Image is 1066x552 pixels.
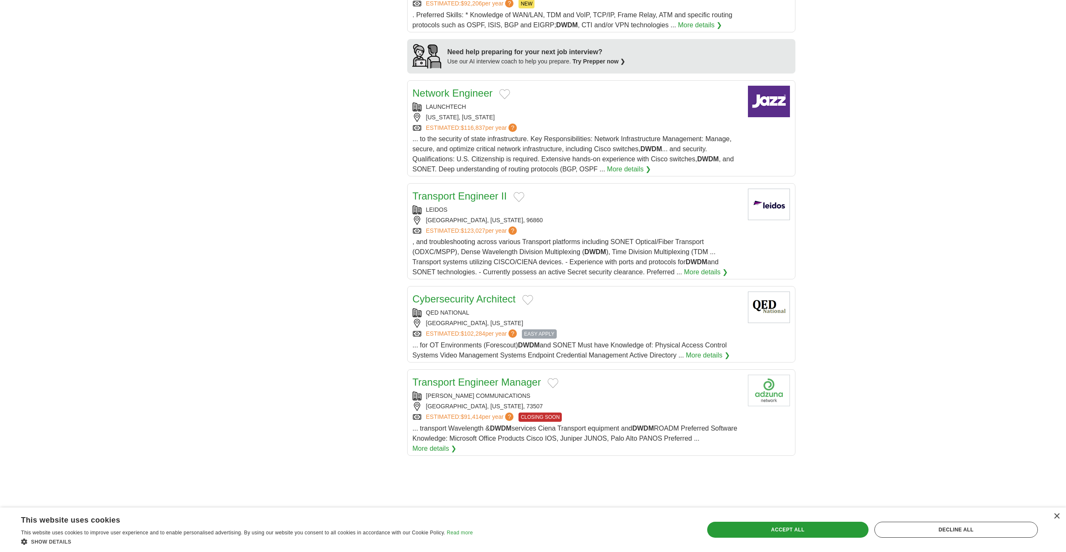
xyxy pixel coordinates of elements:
button: Add to favorite jobs [522,295,533,305]
strong: DWDM [632,425,654,432]
a: Network Engineer [413,87,493,99]
div: [GEOGRAPHIC_DATA], [US_STATE], 73507 [413,402,741,411]
span: $116,837 [461,124,485,131]
span: ? [508,124,517,132]
a: QED NATIONAL [426,309,469,316]
button: Add to favorite jobs [513,192,524,202]
div: Close [1053,513,1060,520]
span: ? [508,226,517,235]
span: . Preferred Skills: * Knowledge of WAN/LAN, TDM and VoIP, TCP/IP, Frame Relay, ATM and specific r... [413,11,733,29]
a: Transport Engineer II [413,190,507,202]
img: Company logo [748,375,790,406]
span: CLOSING SOON [519,413,562,422]
div: [GEOGRAPHIC_DATA], [US_STATE], 96860 [413,216,741,225]
div: [GEOGRAPHIC_DATA], [US_STATE] [413,319,741,328]
div: Decline all [874,522,1038,538]
a: ESTIMATED:$116,837per year? [426,124,519,132]
a: ESTIMATED:$102,284per year? [426,329,519,339]
a: More details ❯ [686,350,730,360]
img: Leidos logo [748,189,790,220]
strong: DWDM [556,21,578,29]
a: Cybersecurity Architect [413,293,516,305]
strong: DWDM [686,258,708,265]
div: Use our AI interview coach to help you prepare. [447,57,626,66]
span: $102,284 [461,330,485,337]
a: More details ❯ [678,20,722,30]
img: Company logo [748,86,790,117]
div: This website uses cookies [21,513,452,525]
a: More details ❯ [607,164,651,174]
a: More details ❯ [413,444,457,454]
span: This website uses cookies to improve user experience and to enable personalised advertising. By u... [21,530,445,536]
a: LEIDOS [426,206,447,213]
img: QED National logo [748,292,790,323]
span: ? [505,413,513,421]
div: [PERSON_NAME] COMMUNICATIONS [413,392,741,400]
span: EASY APPLY [522,329,556,339]
a: Read more, opens a new window [447,530,473,536]
span: , and troubleshooting across various Transport platforms including SONET Optical/Fiber Transport ... [413,238,719,276]
a: Transport Engineer Manager [413,376,541,388]
div: [US_STATE], [US_STATE] [413,113,741,122]
strong: DWDM [697,155,719,163]
div: Show details [21,537,473,546]
a: ESTIMATED:$91,414per year? [426,413,516,422]
span: ? [508,329,517,338]
span: ... transport Wavelength & services Ciena Transport equipment and ROADM Preferred Software Knowle... [413,425,737,442]
strong: DWDM [490,425,512,432]
a: Try Prepper now ❯ [573,58,626,65]
strong: DWDM [584,248,606,255]
button: Add to favorite jobs [499,89,510,99]
a: ESTIMATED:$123,027per year? [426,226,519,235]
div: LAUNCHTECH [413,103,741,111]
a: More details ❯ [684,267,728,277]
div: Accept all [707,522,869,538]
span: $91,414 [461,413,482,420]
button: Add to favorite jobs [547,378,558,388]
span: ... to the security of state infrastructure. Key Responsibilities: Network Infrastructure Managem... [413,135,734,173]
span: ... for OT Environments (Forescout) and SONET Must have Knowledge of: Physical Access Control Sys... [413,342,727,359]
strong: DWDM [640,145,662,152]
strong: DWDM [518,342,540,349]
span: Show details [31,539,71,545]
span: $123,027 [461,227,485,234]
div: Need help preparing for your next job interview? [447,47,626,57]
